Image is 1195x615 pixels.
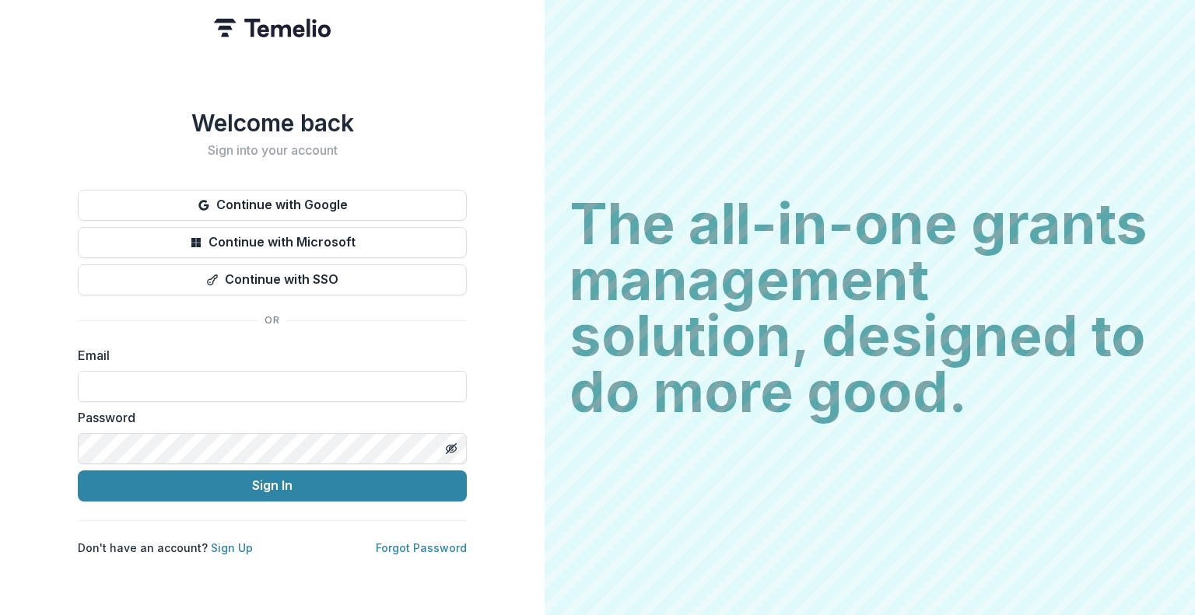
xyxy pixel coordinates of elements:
button: Continue with SSO [78,264,467,295]
h1: Welcome back [78,109,467,137]
button: Sign In [78,470,467,501]
button: Continue with Microsoft [78,227,467,258]
button: Toggle password visibility [439,436,464,461]
a: Forgot Password [376,541,467,554]
h2: Sign into your account [78,143,467,158]
p: Don't have an account? [78,540,253,556]
a: Sign Up [211,541,253,554]
label: Email [78,346,457,365]
img: Temelio [214,19,331,37]
button: Continue with Google [78,190,467,221]
label: Password [78,408,457,427]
